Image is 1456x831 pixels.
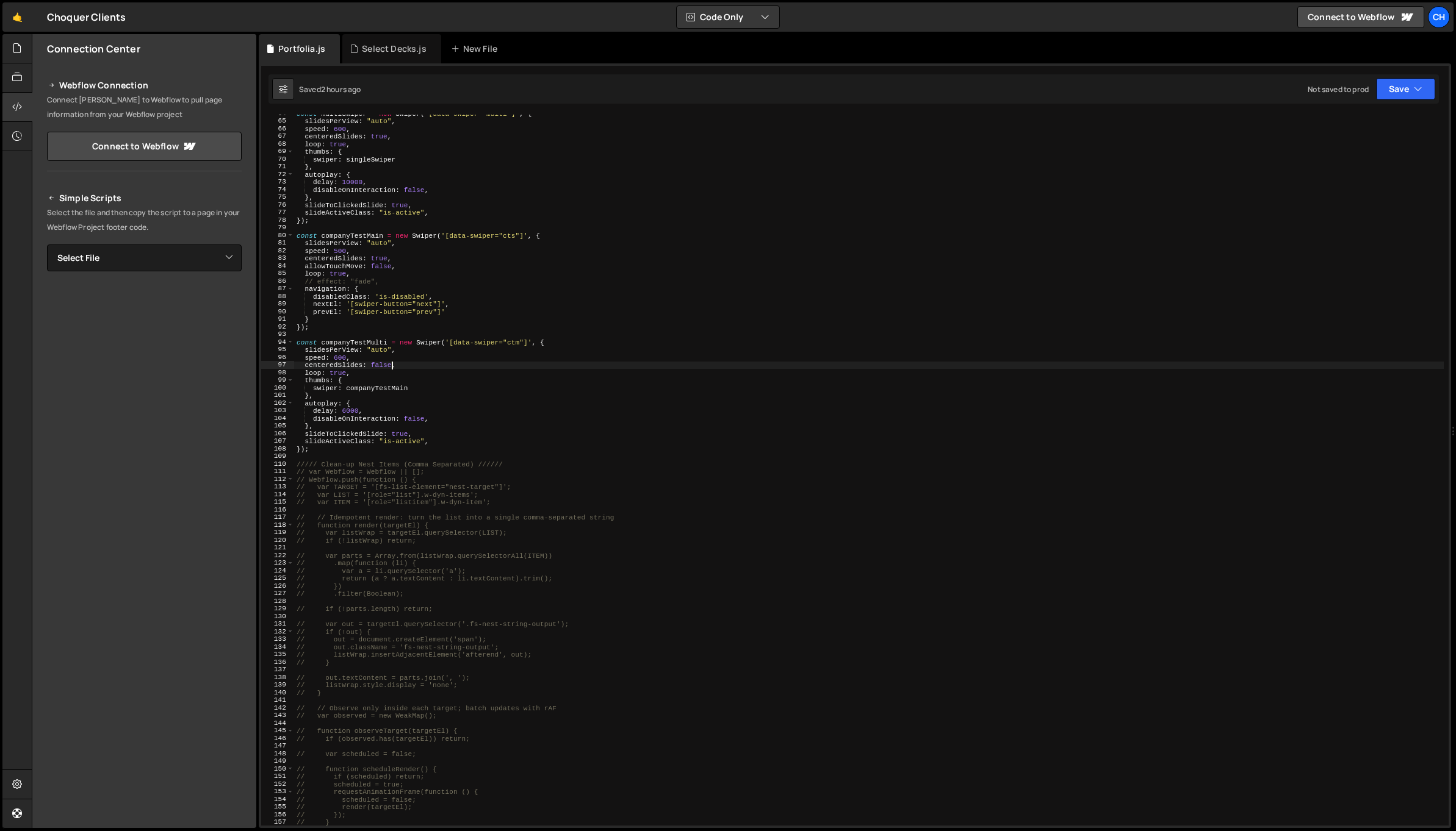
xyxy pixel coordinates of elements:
[261,201,294,209] div: 76
[261,269,294,277] div: 85
[261,635,294,643] div: 133
[261,590,294,597] div: 127
[451,43,502,55] div: New File
[2,2,32,32] a: 🤙
[261,209,294,216] div: 77
[261,193,294,201] div: 75
[261,132,294,140] div: 67
[261,796,294,804] div: 154
[677,6,779,28] button: Code Only
[261,597,294,605] div: 128
[261,216,294,224] div: 78
[261,300,294,308] div: 89
[261,811,294,819] div: 156
[261,415,294,423] div: 104
[261,315,294,323] div: 91
[261,254,294,262] div: 83
[261,788,294,796] div: 153
[261,513,294,521] div: 117
[261,735,294,743] div: 146
[1428,6,1450,28] div: Ch
[47,78,242,93] h2: Webflow Connection
[47,291,243,401] iframe: YouTube video player
[261,437,294,445] div: 107
[261,330,294,338] div: 93
[47,42,140,55] h2: Connection Center
[261,376,294,384] div: 99
[261,521,294,529] div: 118
[261,689,294,697] div: 140
[261,750,294,758] div: 148
[261,719,294,727] div: 144
[261,476,294,483] div: 112
[261,247,294,255] div: 82
[261,567,294,575] div: 124
[261,148,294,155] div: 69
[261,613,294,621] div: 130
[261,651,294,658] div: 135
[261,727,294,735] div: 145
[261,559,294,567] div: 123
[261,140,294,148] div: 68
[1308,84,1369,95] div: Not saved to prod
[261,529,294,537] div: 119
[261,628,294,636] div: 132
[278,43,325,55] div: Portfolia.js
[261,117,294,125] div: 65
[261,780,294,788] div: 152
[47,132,242,161] a: Connect to Webflow
[261,285,294,293] div: 87
[261,674,294,682] div: 138
[261,772,294,780] div: 151
[261,620,294,628] div: 131
[261,293,294,301] div: 88
[261,696,294,704] div: 141
[261,712,294,719] div: 143
[261,391,294,399] div: 101
[261,483,294,491] div: 113
[261,445,294,453] div: 108
[261,354,294,362] div: 96
[261,369,294,377] div: 98
[261,803,294,811] div: 155
[47,409,243,519] iframe: YouTube video player
[261,399,294,407] div: 102
[1376,78,1435,100] button: Save
[261,239,294,247] div: 81
[47,10,126,24] div: Choquer Clients
[261,544,294,552] div: 121
[261,681,294,689] div: 139
[47,93,242,122] p: Connect [PERSON_NAME] to Webflow to pull page information from your Webflow project
[261,742,294,750] div: 147
[261,506,294,514] div: 116
[261,155,294,163] div: 70
[261,757,294,765] div: 149
[1297,6,1424,28] a: Connect to Webflow
[261,643,294,651] div: 134
[261,262,294,270] div: 84
[261,277,294,285] div: 86
[261,452,294,460] div: 109
[261,125,294,133] div: 66
[261,407,294,415] div: 103
[261,574,294,582] div: 125
[261,430,294,438] div: 106
[261,666,294,674] div: 137
[261,338,294,346] div: 94
[47,191,242,205] h2: Simple Scripts
[299,84,361,95] div: Saved
[261,171,294,179] div: 72
[261,308,294,316] div: 90
[47,205,242,235] p: Select the file and then copy the script to a page in your Webflow Project footer code.
[261,658,294,666] div: 136
[362,43,426,55] div: Select Decks.js
[261,323,294,331] div: 92
[261,422,294,430] div: 105
[261,232,294,240] div: 80
[261,178,294,186] div: 73
[261,491,294,499] div: 114
[261,537,294,544] div: 120
[321,84,361,95] div: 2 hours ago
[261,582,294,590] div: 126
[261,224,294,232] div: 79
